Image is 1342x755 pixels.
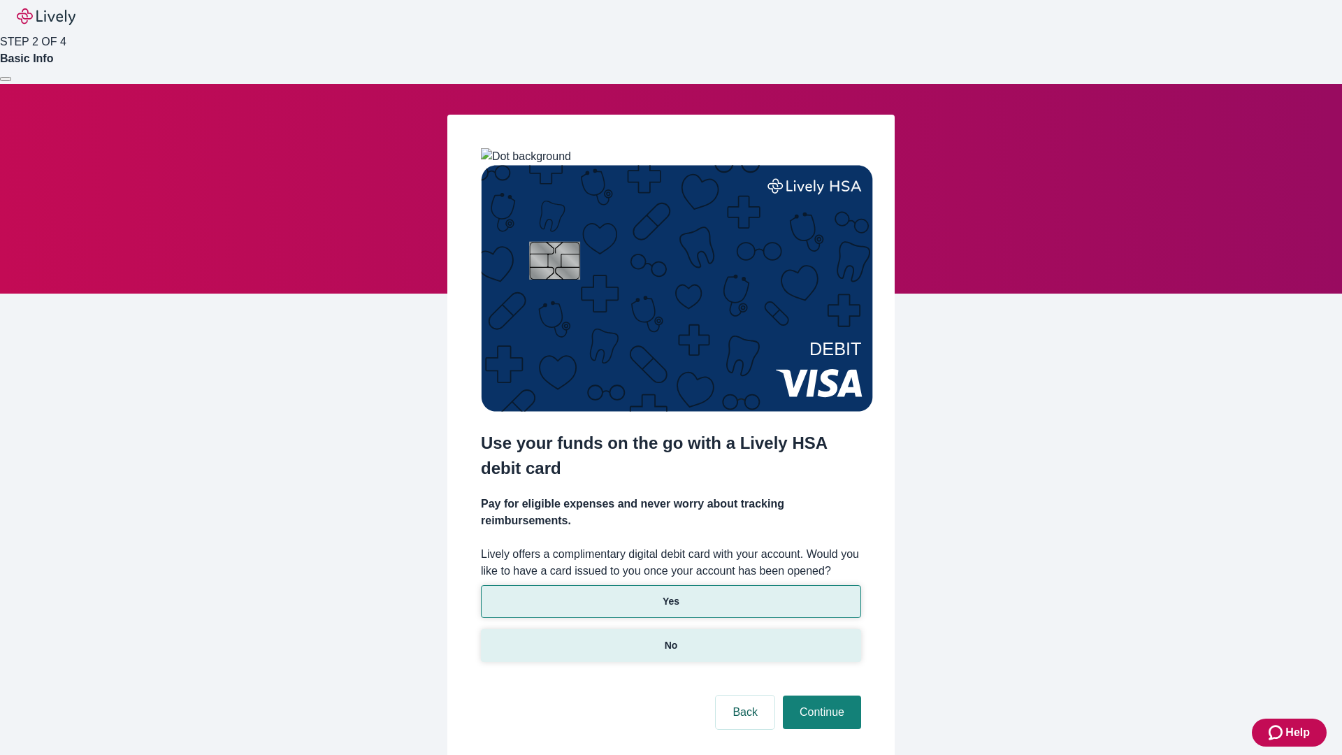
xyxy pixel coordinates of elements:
[663,594,679,609] p: Yes
[481,431,861,481] h2: Use your funds on the go with a Lively HSA debit card
[783,696,861,729] button: Continue
[481,629,861,662] button: No
[481,585,861,618] button: Yes
[481,546,861,580] label: Lively offers a complimentary digital debit card with your account. Would you like to have a card...
[481,496,861,529] h4: Pay for eligible expenses and never worry about tracking reimbursements.
[1285,724,1310,741] span: Help
[481,165,873,412] img: Debit card
[481,148,571,165] img: Dot background
[1252,719,1327,747] button: Zendesk support iconHelp
[665,638,678,653] p: No
[1269,724,1285,741] svg: Zendesk support icon
[716,696,774,729] button: Back
[17,8,75,25] img: Lively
